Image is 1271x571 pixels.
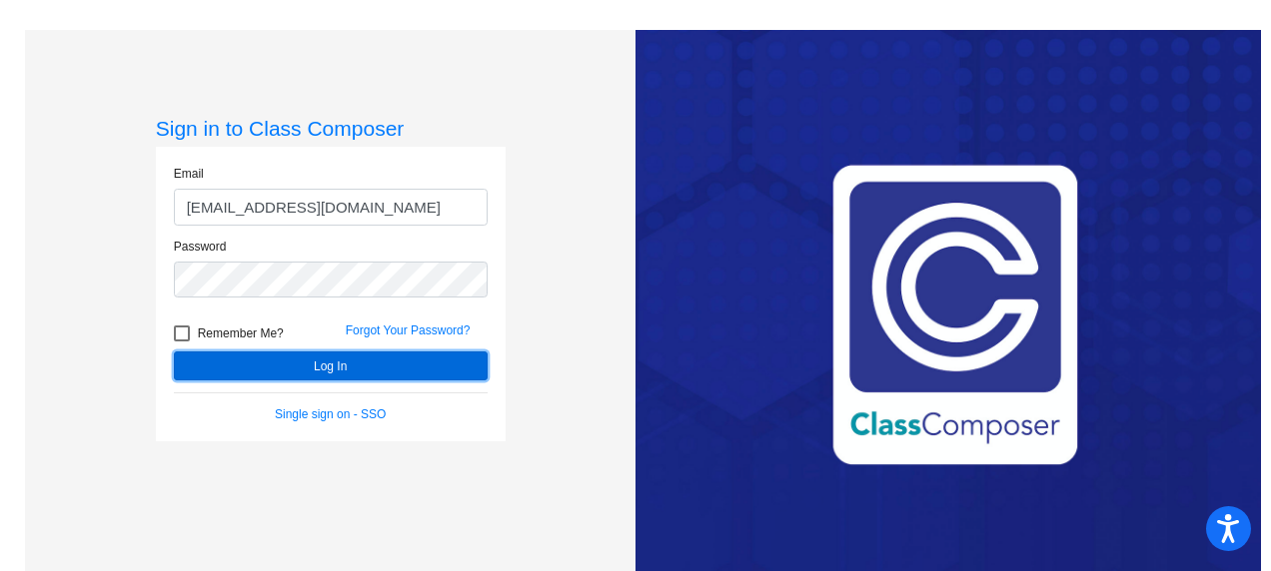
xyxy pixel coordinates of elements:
a: Forgot Your Password? [346,323,471,337]
a: Single sign on - SSO [275,407,386,421]
label: Password [174,238,227,256]
span: Remember Me? [198,321,284,345]
button: Log In [174,351,488,380]
label: Email [174,165,204,183]
h3: Sign in to Class Composer [156,116,506,141]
